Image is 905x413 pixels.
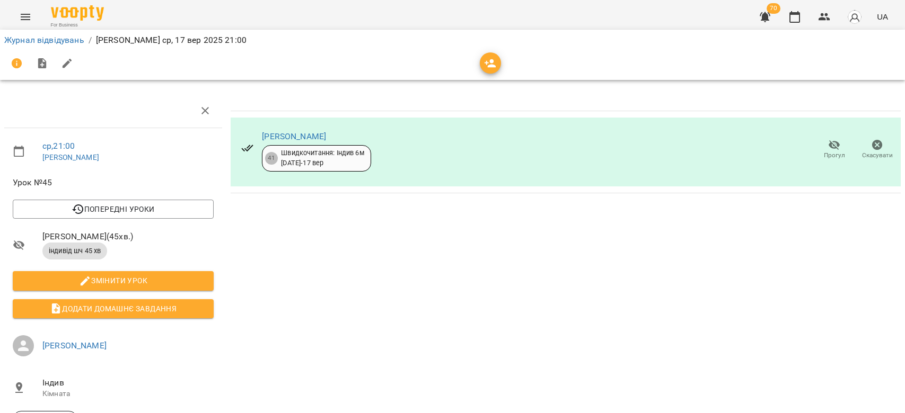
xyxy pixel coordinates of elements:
span: Додати домашнє завдання [21,302,205,315]
button: Додати домашнє завдання [13,299,214,318]
button: Змінити урок [13,271,214,290]
button: Прогул [813,135,856,165]
p: Кімната [42,389,214,399]
span: Змінити урок [21,274,205,287]
a: [PERSON_NAME] [262,131,326,141]
span: 70 [767,3,780,14]
a: [PERSON_NAME] [42,340,107,351]
span: Урок №45 [13,176,214,189]
li: / [89,34,92,47]
div: 41 [265,152,278,165]
p: [PERSON_NAME] ср, 17 вер 2025 21:00 [96,34,247,47]
img: Voopty Logo [51,5,104,21]
div: Швидкочитання: Індив 6м [DATE] - 17 вер [281,148,364,168]
span: For Business [51,22,104,29]
span: UA [877,11,888,22]
button: Menu [13,4,38,30]
span: Скасувати [862,151,893,160]
a: Журнал відвідувань [4,35,84,45]
button: UA [873,7,892,26]
a: ср , 21:00 [42,141,75,151]
span: [PERSON_NAME] ( 45 хв. ) [42,230,214,243]
span: Прогул [824,151,845,160]
button: Попередні уроки [13,200,214,219]
nav: breadcrumb [4,34,901,47]
a: [PERSON_NAME] [42,153,99,161]
button: Скасувати [856,135,899,165]
span: Індив [42,376,214,389]
span: Попередні уроки [21,203,205,216]
span: індивід шч 45 хв [42,246,107,256]
img: avatar_s.png [847,10,862,24]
